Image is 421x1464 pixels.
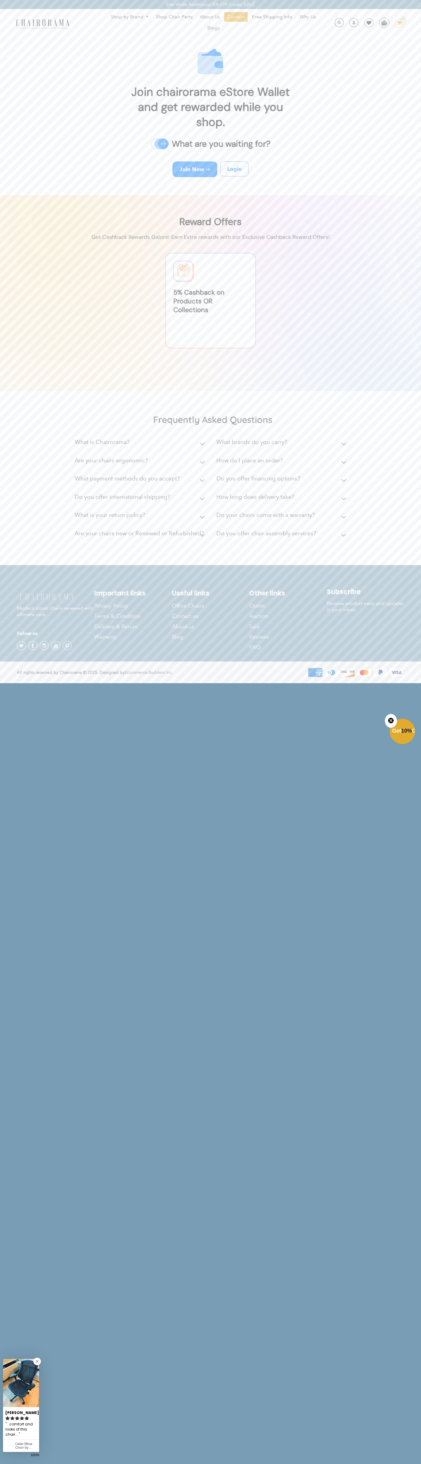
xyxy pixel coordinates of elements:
h2: Do your chairs come with a warranty? [216,511,315,518]
svg: rating icon full [15,1416,19,1420]
h2: What is Chairorama? [75,439,129,446]
div: [PERSON_NAME] [5,1408,37,1416]
a: Privacy Policy [94,601,172,611]
a: Blog [172,632,249,642]
h2: Other links [249,589,327,597]
summary: What brands do you carry? [216,434,349,453]
h2: What brands do you carry? [216,439,287,446]
summary: What payment methods do you accept? [75,471,207,489]
img: Jake P. review of Celle Office Chair by Herman Miller (Renewed) [3,1359,39,1407]
img: chairorama [17,592,77,603]
a: Join Now [172,161,217,177]
a: About us [172,621,249,632]
span: Shop Chair Parts [156,14,193,20]
a: Reviews [249,632,327,642]
a: Shop Chair Parts [153,12,196,22]
span: Office Chairs [172,602,204,609]
a: Ecommerce Builders Inc. [125,670,173,675]
span: Outlet [249,602,265,609]
a: Shop by Brand [108,12,152,22]
span: Delivery & Return [94,623,138,630]
svg: rating icon full [5,1416,10,1420]
p: Join chairorama eStore Wallet and get rewarded while you shop. [129,77,292,136]
span: Contact [227,14,245,20]
summary: Are your chairs ergonomic? [75,453,207,471]
h2: Do you offer international shipping? [75,493,170,500]
summary: How long does delivery take? [216,489,349,508]
a: FAQ [249,642,327,652]
a: Blogs [204,23,223,33]
span: Get Off [392,728,420,734]
span: 5 % Cashback on Products OR Collections [173,288,248,314]
h1: Reward Offers [91,210,330,233]
a: Terms & Condition [94,611,172,621]
span: Free Shipping Info [252,14,292,20]
img: chairorama [13,18,73,29]
p: Modern iconic chairs renewed with ultimate care. [17,592,94,618]
a: 1 [391,19,404,28]
h2: Frequently Asked Questions [75,414,351,425]
a: Sale [249,621,327,632]
svg: rating icon full [10,1416,14,1420]
a: Auction [249,611,327,621]
span: Warranty [94,633,117,640]
h2: How do I place an order? [216,457,283,464]
a: Login [220,161,249,177]
div: ...comfort and looks of this chair.... [5,1421,37,1438]
a: Office Chairs [172,601,249,611]
summary: Do you offer financing options? [216,471,349,489]
h2: How long does delivery take? [216,493,294,500]
a: Warranty [94,632,172,642]
h2: What payment methods do you accept? [75,475,180,482]
h2: Important links [94,589,172,597]
summary: Do you offer international shipping? [75,489,207,508]
span: Auction [249,613,268,620]
a: Contact us [172,611,249,621]
span: Sale [249,623,260,630]
span: About Us [200,14,220,20]
a: About Us [197,12,223,22]
h2: Subscribe [327,588,404,596]
a: Outlet [249,601,327,611]
p: What are you waiting for? [169,136,271,152]
p: Receive product news and updates in your inbox [327,600,404,613]
summary: How do I place an order? [216,453,349,471]
a: Why Us [296,12,319,22]
h2: Do you offer financing options? [216,475,300,482]
div: Get10%OffClose teaser [390,719,415,745]
span: Contact us [172,613,198,620]
span: 10% [401,728,412,734]
nav: DesktopNavigation [98,12,328,34]
h2: Do you offer chair assembly services? [216,530,316,537]
h2: Are your chairs ergonomic? [75,457,148,464]
a: Free Shipping Info [249,12,295,22]
img: WhatsApp_Image_2024-07-12_at_16.23.01.webp [379,18,389,27]
span: Why Us [299,14,316,20]
h2: Useful links [172,589,249,597]
span: FAQ [249,644,261,651]
summary: What is Chairorama? [75,434,207,453]
span: Reviews [249,633,269,640]
svg: rating icon full [25,1416,29,1420]
summary: Are your chairs new or Renewed or Refurbished? [75,526,207,544]
p: Get Cashback Rewards Galore! Earn Extra rewards with our Exclusive Cashback Reward Offers! [91,233,330,241]
div: All rights reserved by Chairorama © 2025. Designed by [17,669,173,676]
span: About us [172,623,194,630]
h2: Are your chairs new or Renewed or Refurbished? [75,530,204,537]
svg: rating icon full [20,1416,24,1420]
span: Blogs [207,25,220,31]
summary: Do your chairs come with a warranty? [216,507,349,526]
summary: Do you offer chair assembly services? [216,526,349,544]
h4: Folow us [17,630,94,637]
summary: What is your return policy? [75,507,207,526]
div: 1 [401,17,406,22]
h2: What is your return policy? [75,511,145,518]
div: Celle Office Chair by Herman Miller (Renewed) [15,1442,37,1450]
span: Terms & Condition [94,613,141,620]
span: Blog [172,633,183,640]
button: Close teaser [385,714,397,728]
a: Delivery & Return [94,621,172,632]
a: Contact [224,12,248,22]
span: Privacy Policy [94,602,128,609]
